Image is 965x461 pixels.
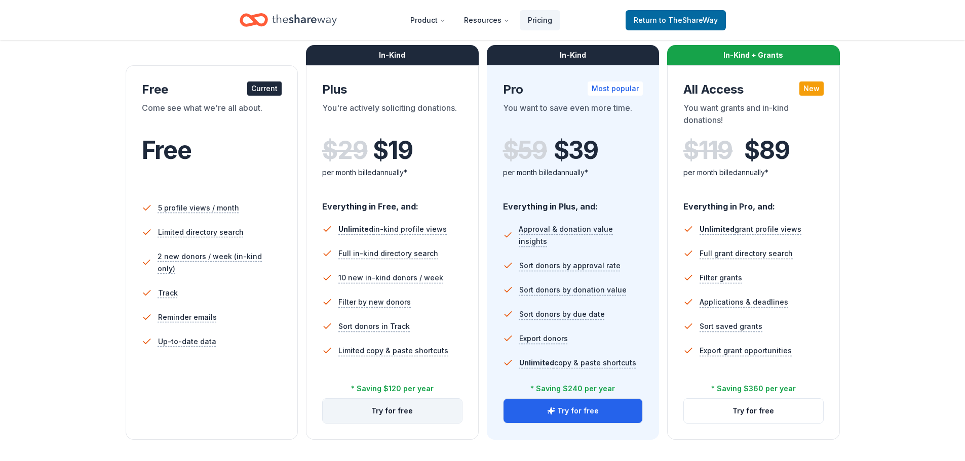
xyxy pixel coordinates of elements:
div: Pro [503,81,643,98]
a: Home [240,8,337,32]
span: Approval & donation value insights [519,223,643,247]
div: Everything in Free, and: [322,192,462,213]
span: 2 new donors / week (in-kind only) [158,250,282,275]
span: Limited copy & paste shortcuts [338,345,448,357]
div: In-Kind [487,45,660,65]
span: Export grant opportunities [700,345,792,357]
div: Current [247,81,282,96]
div: You're actively soliciting donations. [322,102,462,130]
div: * Saving $360 per year [711,383,796,395]
div: In-Kind [306,45,479,65]
div: Everything in Pro, and: [683,192,824,213]
div: New [799,81,824,96]
div: per month billed annually* [503,166,643,179]
nav: Main [402,8,560,32]
div: Plus [322,81,462,98]
span: Unlimited [700,225,735,233]
span: Applications & deadlines [700,296,788,308]
div: Most popular [588,81,643,96]
span: Reminder emails [158,311,217,323]
div: * Saving $240 per year [530,383,615,395]
span: Sort donors by donation value [519,284,627,296]
span: Sort donors in Track [338,320,410,332]
span: grant profile views [700,225,801,233]
div: You want to save even more time. [503,102,643,130]
span: Track [158,287,178,299]
button: Product [402,10,454,30]
span: Free [142,135,191,165]
span: Return [634,14,718,26]
div: Everything in Plus, and: [503,192,643,213]
div: Free [142,81,282,98]
span: Unlimited [338,225,373,233]
span: $ 19 [373,136,412,164]
span: Filter by new donors [338,296,411,308]
span: Full in-kind directory search [338,247,438,260]
span: Limited directory search [158,226,244,238]
button: Try for free [323,399,462,423]
a: Pricing [520,10,560,30]
span: Sort saved grants [700,320,762,332]
span: Up-to-date data [158,336,216,348]
div: * Saving $120 per year [351,383,434,395]
div: per month billed annually* [322,166,462,179]
span: 5 profile views / month [158,202,239,214]
button: Try for free [504,399,643,423]
span: Export donors [519,332,568,345]
span: in-kind profile views [338,225,447,233]
span: $ 39 [554,136,598,164]
span: $ 89 [744,136,789,164]
span: Sort donors by due date [519,308,605,320]
span: Unlimited [519,358,554,367]
div: In-Kind + Grants [667,45,840,65]
span: Sort donors by approval rate [519,260,621,272]
button: Try for free [684,399,823,423]
div: You want grants and in-kind donations! [683,102,824,130]
span: Filter grants [700,272,742,284]
span: to TheShareWay [659,16,718,24]
span: copy & paste shortcuts [519,358,636,367]
a: Returnto TheShareWay [626,10,726,30]
span: Full grant directory search [700,247,793,260]
button: Resources [456,10,518,30]
span: 10 new in-kind donors / week [338,272,443,284]
div: All Access [683,81,824,98]
div: per month billed annually* [683,166,824,179]
div: Come see what we're all about. [142,102,282,130]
